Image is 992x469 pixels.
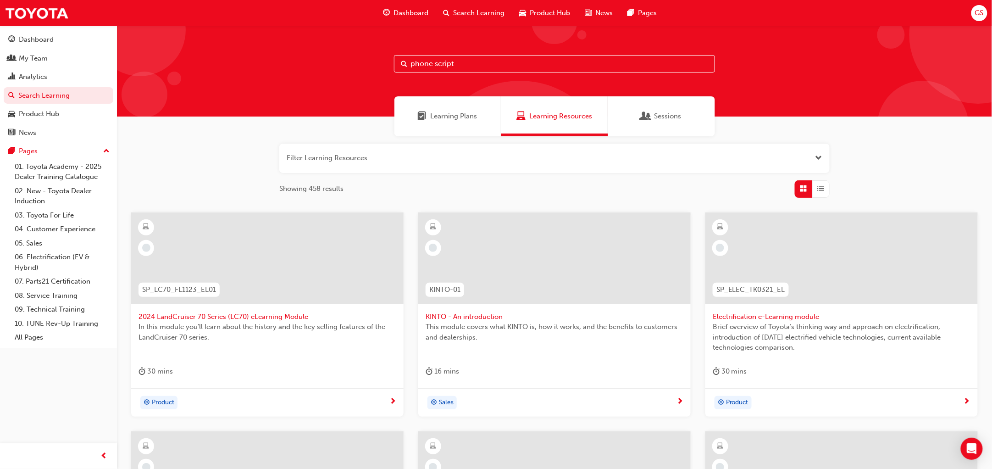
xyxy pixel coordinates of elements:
span: KINTO-01 [429,285,460,295]
button: DashboardMy TeamAnalyticsSearch LearningProduct HubNews [4,29,113,143]
a: KINTO-01KINTO - An introductionThis module covers what KINTO is, how it works, and the benefits t... [418,212,691,417]
a: pages-iconPages [620,4,664,22]
span: search-icon [8,92,15,100]
span: 2024 LandCruiser 70 Series (LC70) eLearning Module [139,312,396,322]
a: Learning PlansLearning Plans [394,96,501,136]
span: SP_LC70_FL1123_EL01 [142,285,216,295]
div: Dashboard [19,34,54,45]
input: Search... [394,55,715,73]
span: chart-icon [8,73,15,81]
a: SessionsSessions [608,96,715,136]
a: Search Learning [4,87,113,104]
a: 01. Toyota Academy - 2025 Dealer Training Catalogue [11,160,113,184]
a: 07. Parts21 Certification [11,274,113,289]
span: car-icon [519,7,526,19]
span: Search [401,59,407,69]
a: Analytics [4,68,113,85]
span: car-icon [8,110,15,118]
button: GS [971,5,987,21]
a: SP_ELEC_TK0321_ELElectrification e-Learning moduleBrief overview of Toyota’s thinking way and app... [705,212,978,417]
span: news-icon [585,7,592,19]
span: learningResourceType_ELEARNING-icon [143,441,150,452]
span: search-icon [443,7,449,19]
span: Learning Resources [516,111,526,122]
a: 05. Sales [11,236,113,251]
span: Pages [638,8,657,18]
button: Pages [4,143,113,160]
div: 30 mins [713,366,747,377]
span: pages-icon [627,7,634,19]
div: My Team [19,53,48,64]
span: Brief overview of Toyota’s thinking way and approach on electrification, introduction of [DATE] e... [713,322,970,353]
a: 08. Service Training [11,289,113,303]
a: 06. Electrification (EV & Hybrid) [11,250,113,274]
a: news-iconNews [577,4,620,22]
span: people-icon [8,55,15,63]
a: 03. Toyota For Life [11,208,113,223]
span: next-icon [389,398,396,406]
span: Sessions [654,111,682,122]
a: search-iconSearch Learning [436,4,512,22]
a: 02. New - Toyota Dealer Induction [11,184,113,208]
a: Learning ResourcesLearning Resources [501,96,608,136]
a: Dashboard [4,31,113,48]
span: learningRecordVerb_NONE-icon [142,244,150,252]
span: guage-icon [383,7,390,19]
div: News [19,128,36,138]
a: guage-iconDashboard [376,4,436,22]
span: Product [726,397,748,408]
div: Pages [19,146,38,156]
span: target-icon [431,397,437,409]
span: target-icon [144,397,150,409]
span: Sales [439,397,454,408]
span: GS [975,8,984,18]
span: Product [152,397,174,408]
span: Sessions [642,111,651,122]
span: This module covers what KINTO is, how it works, and the benefits to customers and dealerships. [426,322,683,342]
span: next-icon [676,398,683,406]
a: Trak [5,3,69,23]
a: My Team [4,50,113,67]
span: In this module you'll learn about the history and the key selling features of the LandCruiser 70 ... [139,322,396,342]
span: duration-icon [426,366,432,377]
span: next-icon [964,398,970,406]
span: learningResourceType_ELEARNING-icon [717,441,723,452]
span: List [818,184,825,194]
span: up-icon [103,145,110,157]
a: 10. TUNE Rev-Up Training [11,317,113,331]
span: pages-icon [8,147,15,156]
a: car-iconProduct Hub [512,4,577,22]
span: Showing 458 results [279,184,344,194]
a: SP_LC70_FL1123_EL012024 LandCruiser 70 Series (LC70) eLearning ModuleIn this module you'll learn ... [131,212,404,417]
span: learningRecordVerb_NONE-icon [429,244,437,252]
span: Learning Plans [418,111,427,122]
span: KINTO - An introduction [426,312,683,322]
span: Dashboard [393,8,428,18]
span: prev-icon [101,451,108,462]
span: learningResourceType_ELEARNING-icon [143,221,150,233]
span: duration-icon [713,366,720,377]
span: learningRecordVerb_NONE-icon [716,244,724,252]
a: All Pages [11,330,113,345]
span: learningResourceType_ELEARNING-icon [430,221,436,233]
span: Product Hub [530,8,570,18]
div: Open Intercom Messenger [961,438,983,460]
div: 30 mins [139,366,173,377]
div: Analytics [19,72,47,82]
a: 04. Customer Experience [11,222,113,236]
span: News [595,8,613,18]
button: Open the filter [815,153,822,163]
span: duration-icon [139,366,145,377]
span: guage-icon [8,36,15,44]
span: learningResourceType_ELEARNING-icon [717,221,723,233]
span: target-icon [718,397,724,409]
span: Search Learning [453,8,504,18]
div: 16 mins [426,366,459,377]
a: 09. Technical Training [11,302,113,317]
span: learningResourceType_ELEARNING-icon [430,441,436,452]
a: News [4,124,113,141]
span: Electrification e-Learning module [713,312,970,322]
span: SP_ELEC_TK0321_EL [716,285,785,295]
